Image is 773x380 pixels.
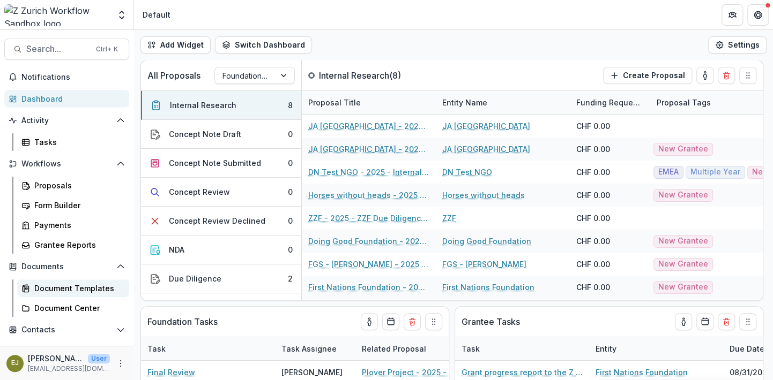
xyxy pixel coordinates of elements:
[4,90,129,108] a: Dashboard
[141,337,275,360] div: Task
[141,264,301,293] button: Due Diligence2
[302,97,367,108] div: Proposal Title
[4,112,129,129] button: Open Activity
[21,262,112,271] span: Documents
[17,279,129,297] a: Document Templates
[147,315,218,328] p: Foundation Tasks
[143,9,170,20] div: Default
[308,235,429,247] a: Doing Good Foundation - 2025 - New Grant Application
[308,282,429,293] a: First Nations Foundation - 2025 - New Grant Application
[455,343,486,354] div: Task
[169,157,261,169] div: Concept Note Submitted
[169,215,265,226] div: Concept Review Declined
[576,120,610,132] div: CHF 0.00
[21,325,112,335] span: Contacts
[147,69,200,82] p: All Proposals
[658,237,708,246] span: New Grantee
[425,313,442,330] button: Drag
[690,168,740,177] span: Multiple Year
[442,120,530,132] a: JA [GEOGRAPHIC_DATA]
[361,313,378,330] button: toggle-assigned-to-me
[140,36,211,54] button: Add Widget
[28,353,84,364] p: [PERSON_NAME]
[404,313,421,330] button: Delete card
[275,337,355,360] div: Task Assignee
[747,4,769,26] button: Get Help
[462,315,520,328] p: Grantee Tasks
[576,143,610,155] div: CHF 0.00
[723,343,771,354] div: Due Date
[570,91,650,114] div: Funding Requested
[355,337,489,360] div: Related Proposal
[436,97,494,108] div: Entity Name
[308,259,429,270] a: FGS - [PERSON_NAME] - 2025 - New Grant Application
[21,93,121,104] div: Dashboard
[718,67,735,84] button: Delete card
[26,44,90,54] span: Search...
[739,67,756,84] button: Drag
[114,357,127,370] button: More
[21,73,125,82] span: Notifications
[169,128,241,140] div: Concept Note Draft
[718,313,735,330] button: Delete card
[141,235,301,264] button: NDA0
[138,7,175,22] nav: breadcrumb
[436,91,570,114] div: Entity Name
[696,313,713,330] button: Calendar
[114,4,129,26] button: Open entity switcher
[4,155,129,172] button: Open Workflows
[141,149,301,178] button: Concept Note Submitted0
[658,260,708,269] span: New Grantee
[739,313,756,330] button: Drag
[17,177,129,194] a: Proposals
[355,343,433,354] div: Related Proposal
[169,186,230,197] div: Concept Review
[17,236,129,254] a: Grantee Reports
[34,200,121,211] div: Form Builder
[88,354,110,363] p: User
[17,133,129,151] a: Tasks
[308,212,429,224] a: ZZF - 2025 - ZZF Due Diligence Questionnaire
[382,313,399,330] button: Calendar
[455,337,589,360] div: Task
[708,36,767,54] button: Settings
[288,215,293,226] div: 0
[4,321,129,338] button: Open Contacts
[288,128,293,140] div: 0
[442,189,525,201] a: Horses without heads
[141,120,301,149] button: Concept Note Draft0
[169,273,221,284] div: Due Diligence
[288,157,293,169] div: 0
[147,367,195,378] a: Final Review
[288,186,293,197] div: 0
[34,302,121,314] div: Document Center
[658,168,679,177] span: EMEA
[576,235,610,247] div: CHF 0.00
[141,178,301,207] button: Concept Review0
[4,4,110,26] img: Z Zurich Workflow Sandbox logo
[21,116,112,125] span: Activity
[11,360,19,367] div: Emelie Jutblad
[658,283,708,292] span: New Grantee
[28,364,110,374] p: [EMAIL_ADDRESS][DOMAIN_NAME]
[34,136,121,148] div: Tasks
[4,258,129,275] button: Open Documents
[308,120,429,132] a: JA [GEOGRAPHIC_DATA] - 2025 - Renewal Grant Application
[308,143,429,155] a: JA [GEOGRAPHIC_DATA] - 2025 - New Grant Application
[319,69,401,82] p: Internal Research ( 8 )
[589,337,723,360] div: Entity
[658,145,708,154] span: New Grantee
[596,367,688,378] a: First Nations Foundation
[658,191,708,200] span: New Grantee
[275,343,343,354] div: Task Assignee
[34,180,121,191] div: Proposals
[442,212,456,224] a: ZZF
[215,36,312,54] button: Switch Dashboard
[570,97,650,108] div: Funding Requested
[21,159,112,169] span: Workflows
[308,189,429,201] a: Horses without heads - 2025 - New Grant Application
